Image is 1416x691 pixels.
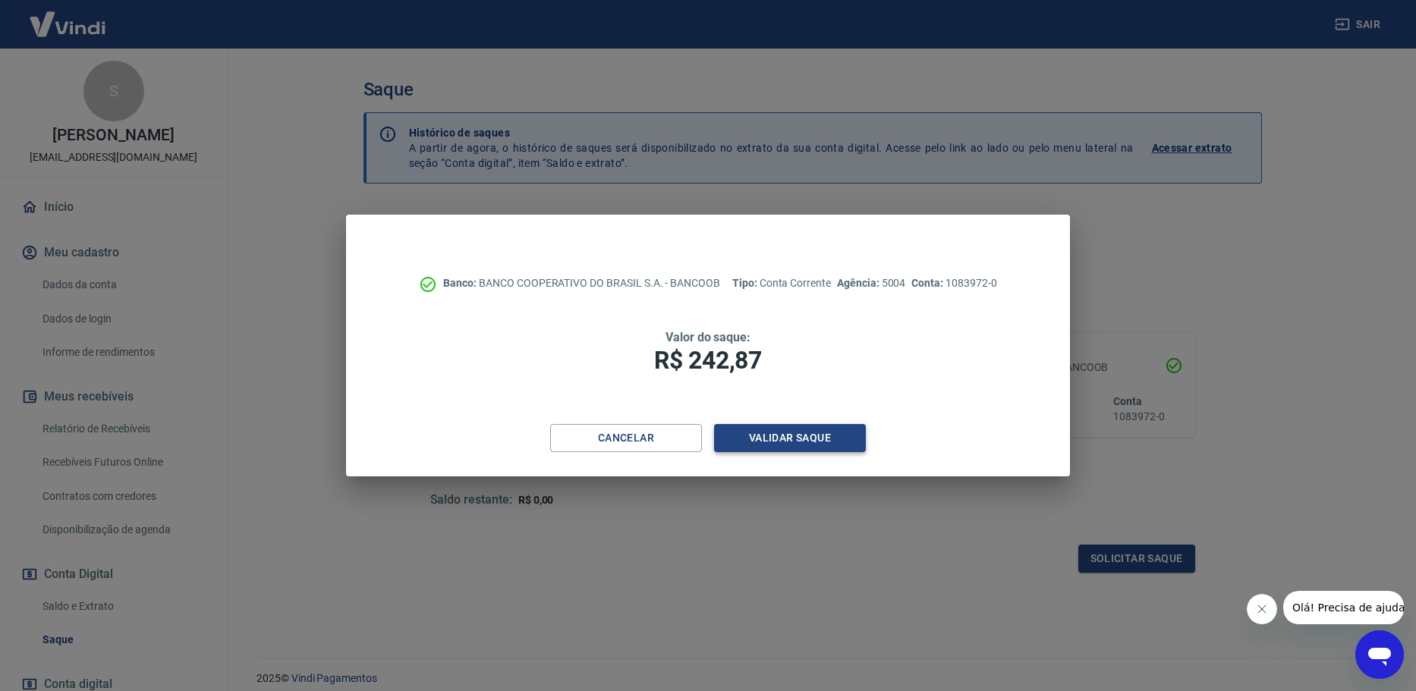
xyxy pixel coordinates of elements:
[837,275,905,291] p: 5004
[911,275,996,291] p: 1083972-0
[911,277,946,289] span: Conta:
[732,277,760,289] span: Tipo:
[1247,594,1277,624] iframe: Fechar mensagem
[550,424,702,452] button: Cancelar
[714,424,866,452] button: Validar saque
[443,277,479,289] span: Banco:
[654,346,762,375] span: R$ 242,87
[443,275,720,291] p: BANCO COOPERATIVO DO BRASIL S.A. - BANCOOB
[1283,591,1404,624] iframe: Mensagem da empresa
[9,11,127,23] span: Olá! Precisa de ajuda?
[666,330,750,344] span: Valor do saque:
[1355,630,1404,679] iframe: Botão para abrir a janela de mensagens
[837,277,882,289] span: Agência:
[732,275,831,291] p: Conta Corrente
